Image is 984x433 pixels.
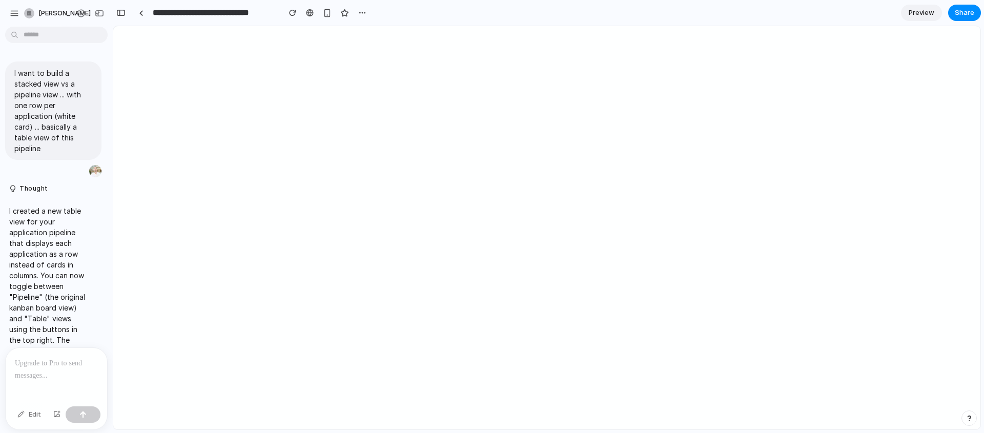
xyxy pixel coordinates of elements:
span: [PERSON_NAME] [38,8,91,18]
a: Preview [901,5,942,21]
span: Preview [909,8,934,18]
button: Share [948,5,981,21]
span: Share [955,8,974,18]
p: I want to build a stacked view vs a pipeline view ... with one row per application (white card) .... [14,68,92,154]
button: [PERSON_NAME] [20,5,107,22]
